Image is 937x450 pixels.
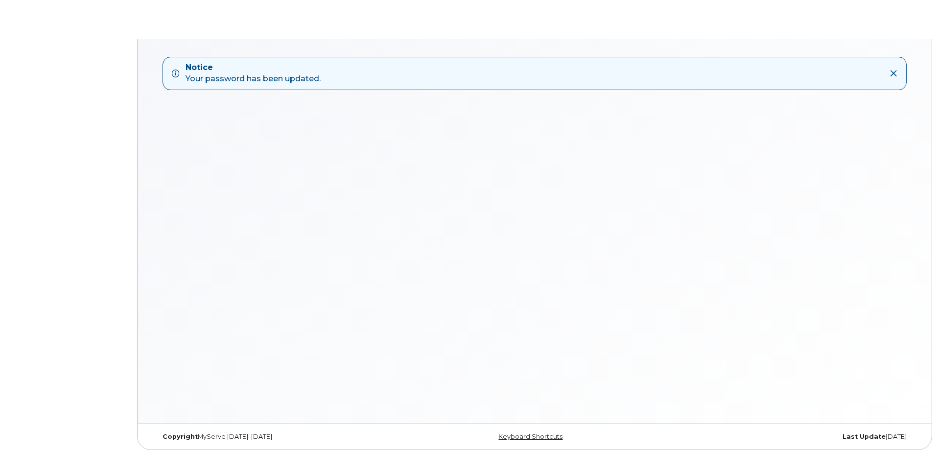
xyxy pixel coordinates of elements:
strong: Last Update [843,433,886,440]
strong: Copyright [163,433,198,440]
div: Your password has been updated. [186,62,321,85]
a: Keyboard Shortcuts [498,433,562,440]
strong: Notice [186,62,321,73]
div: [DATE] [661,433,914,441]
div: MyServe [DATE]–[DATE] [155,433,408,441]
